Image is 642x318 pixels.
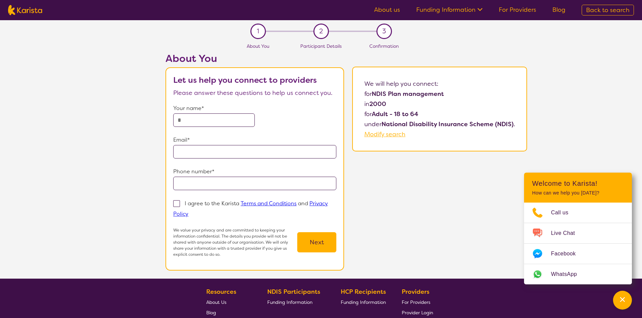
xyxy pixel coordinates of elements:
[613,291,632,310] button: Channel Menu
[552,6,565,14] a: Blog
[372,90,444,98] b: NDIS Plan management
[300,43,342,49] span: Participant Details
[364,89,515,99] p: for
[364,109,515,119] p: for
[297,232,336,252] button: Next
[582,5,634,15] a: Back to search
[524,264,632,284] a: Web link opens in a new tab.
[341,299,386,305] span: Funding Information
[551,269,585,279] span: WhatsApp
[206,310,216,316] span: Blog
[364,130,405,138] a: Modify search
[369,100,386,108] b: 2000
[173,75,317,85] b: Let us help you connect to providers
[364,119,515,129] p: under .
[364,99,515,109] p: in
[551,249,584,259] span: Facebook
[524,173,632,284] div: Channel Menu
[402,288,429,296] b: Providers
[206,297,251,307] a: About Us
[402,307,433,318] a: Provider Login
[551,228,583,238] span: Live Chat
[206,299,226,305] span: About Us
[402,297,433,307] a: For Providers
[416,6,483,14] a: Funding Information
[206,288,236,296] b: Resources
[369,43,399,49] span: Confirmation
[364,79,515,89] p: We will help you connect:
[173,200,328,217] p: I agree to the Karista and
[499,6,536,14] a: For Providers
[374,6,400,14] a: About us
[173,88,336,98] p: Please answer these questions to help us connect you.
[402,299,430,305] span: For Providers
[173,227,297,257] p: We value your privacy and are committed to keeping your information confidential. The details you...
[341,297,386,307] a: Funding Information
[267,288,320,296] b: NDIS Participants
[267,297,325,307] a: Funding Information
[402,310,433,316] span: Provider Login
[319,26,323,36] span: 2
[372,110,418,118] b: Adult - 18 to 64
[173,103,336,113] p: Your name*
[381,120,514,128] b: National Disability Insurance Scheme (NDIS)
[241,200,297,207] a: Terms and Conditions
[551,208,577,218] span: Call us
[532,179,624,187] h2: Welcome to Karista!
[382,26,386,36] span: 3
[341,288,386,296] b: HCP Recipients
[524,203,632,284] ul: Choose channel
[173,135,336,145] p: Email*
[267,299,312,305] span: Funding Information
[206,307,251,318] a: Blog
[8,5,42,15] img: Karista logo
[586,6,630,14] span: Back to search
[532,190,624,196] p: How can we help you [DATE]?
[247,43,269,49] span: About You
[257,26,259,36] span: 1
[165,52,344,65] h2: About You
[173,167,336,177] p: Phone number*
